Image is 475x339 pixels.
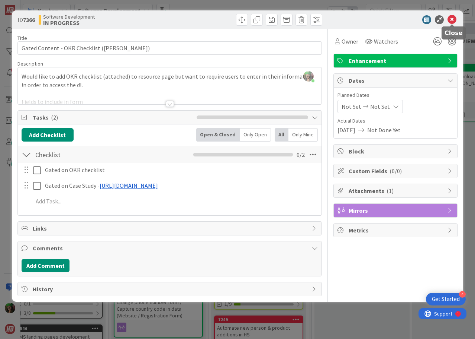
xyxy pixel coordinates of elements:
input: type card name here... [17,41,322,55]
span: Block [349,147,444,156]
b: IN PROGRESS [43,20,95,26]
p: Gated on Case Study - [45,181,316,190]
span: [DATE] [337,126,355,134]
div: Only Mine [288,128,318,142]
span: ( 0/0 ) [390,167,402,175]
a: [URL][DOMAIN_NAME] [100,182,158,189]
span: Metrics [349,226,444,235]
span: Not Set [370,102,390,111]
span: Dates [349,76,444,85]
div: 1 [39,3,41,9]
div: Only Open [240,128,271,142]
span: Enhancement [349,56,444,65]
span: Not Done Yet [367,126,401,134]
span: ( 1 ) [387,187,394,194]
img: zMbp8UmSkcuFrGHA6WMwLokxENeDinhm.jpg [303,71,314,82]
span: Mirrors [349,206,444,215]
p: Gated on OKR checklist [45,166,316,174]
span: Not Set [342,102,361,111]
span: Description [17,60,43,67]
span: Actual Dates [337,117,453,125]
div: 4 [459,291,466,298]
button: Add Checklist [22,128,74,142]
span: Owner [342,37,358,46]
span: 0 / 2 [297,150,305,159]
span: Tasks [33,113,193,122]
button: Add Comment [22,259,70,272]
p: Would like to add OKR checklist (attached) to resource page but want to require users to enter in... [22,72,318,89]
span: History [33,285,308,294]
span: Support [16,1,34,10]
span: Custom Fields [349,167,444,175]
span: Links [33,224,308,233]
div: All [275,128,288,142]
input: Add Checklist... [33,148,156,161]
span: ID [17,15,35,24]
h5: Close [445,29,463,37]
div: Get Started [432,295,460,303]
b: 7366 [23,16,35,23]
span: ( 2 ) [51,114,58,121]
span: Watchers [374,37,398,46]
span: Comments [33,244,308,253]
span: Software Development [43,14,95,20]
div: Open Get Started checklist, remaining modules: 4 [426,293,466,305]
span: Planned Dates [337,91,453,99]
label: Title [17,35,27,41]
div: Open & Closed [196,128,240,142]
span: Attachments [349,186,444,195]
